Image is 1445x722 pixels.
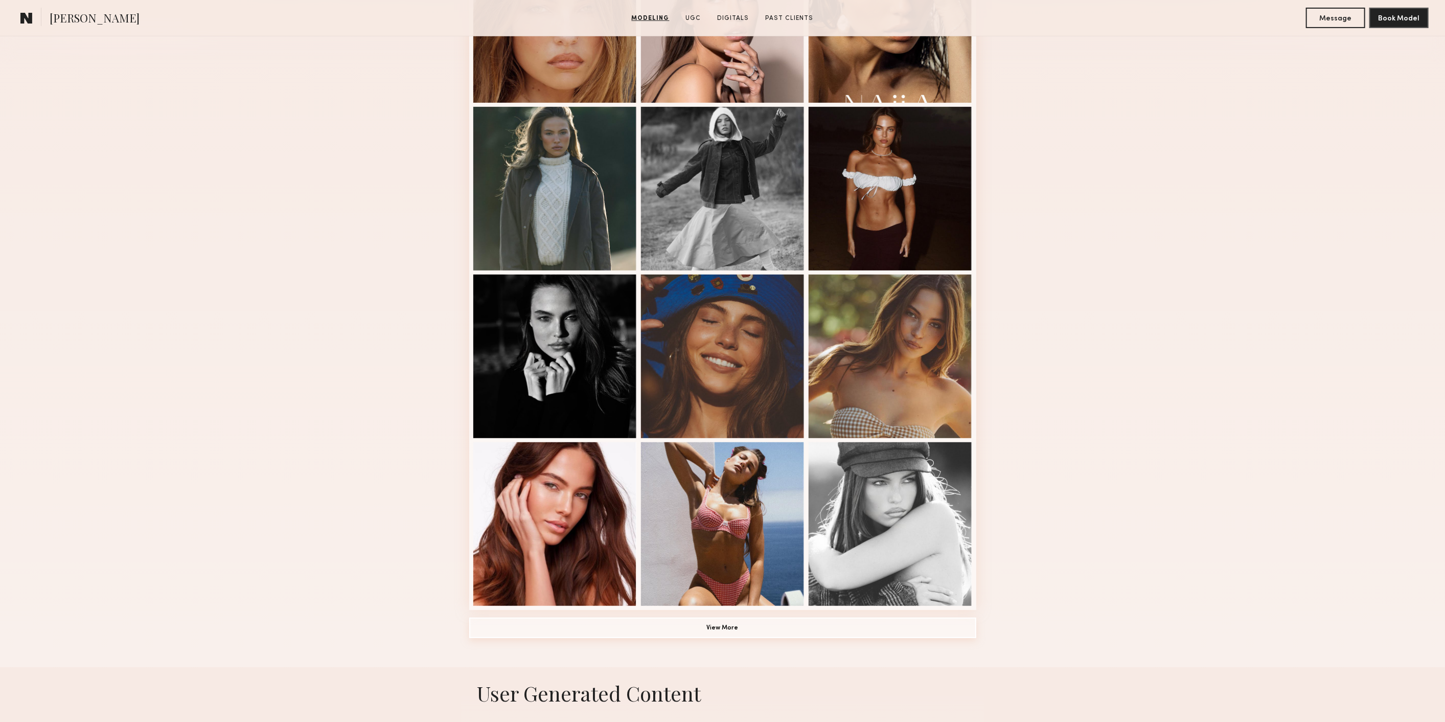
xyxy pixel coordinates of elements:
span: [PERSON_NAME] [50,10,140,28]
button: Message [1306,8,1365,28]
a: Past Clients [762,14,818,23]
button: View More [469,618,976,638]
button: Book Model [1369,8,1429,28]
a: UGC [682,14,705,23]
a: Digitals [714,14,753,23]
a: Book Model [1369,13,1429,22]
h1: User Generated Content [461,680,984,707]
a: Modeling [628,14,674,23]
